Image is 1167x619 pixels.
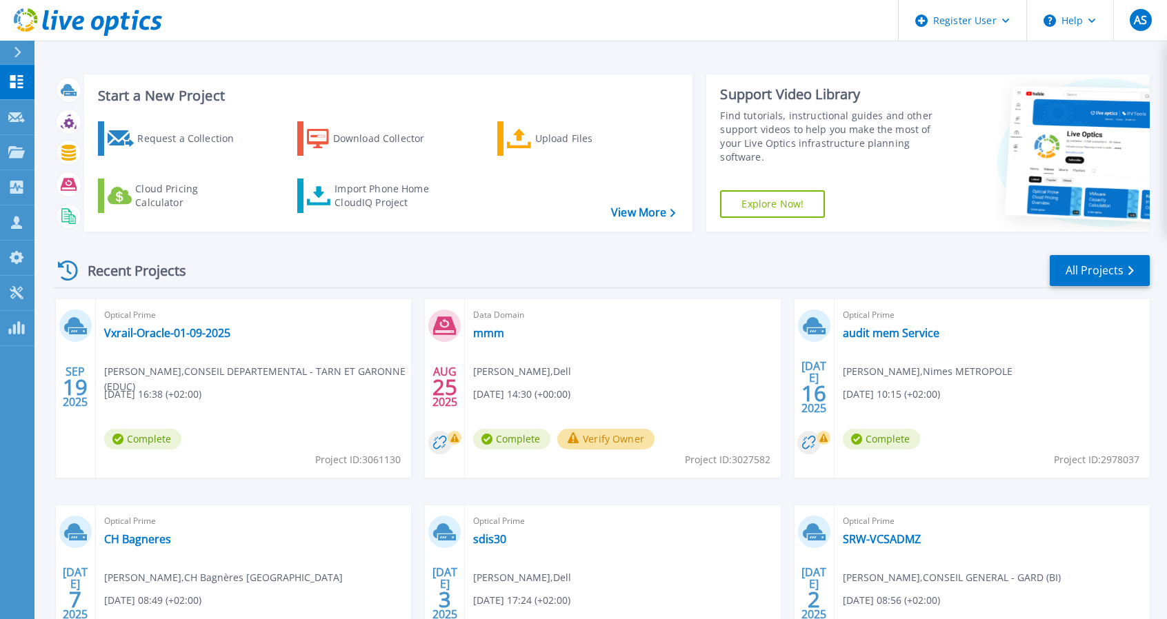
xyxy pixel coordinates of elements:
[473,429,550,449] span: Complete
[53,254,205,287] div: Recent Projects
[62,568,88,618] div: [DATE] 2025
[473,307,772,323] span: Data Domain
[843,593,940,608] span: [DATE] 08:56 (+02:00)
[335,182,442,210] div: Import Phone Home CloudIQ Project
[685,452,770,467] span: Project ID: 3027582
[439,593,451,605] span: 3
[104,593,201,608] span: [DATE] 08:49 (+02:00)
[432,381,457,393] span: 25
[473,532,506,546] a: sdis30
[104,514,403,529] span: Optical Prime
[535,125,646,152] div: Upload Files
[1134,14,1147,26] span: AS
[801,362,827,412] div: [DATE] 2025
[473,387,570,402] span: [DATE] 14:30 (+00:00)
[333,125,443,152] div: Download Collector
[843,307,1141,323] span: Optical Prime
[473,570,571,585] span: [PERSON_NAME] , Dell
[63,381,88,393] span: 19
[98,121,252,156] a: Request a Collection
[473,514,772,529] span: Optical Prime
[98,88,675,103] h3: Start a New Project
[104,570,343,585] span: [PERSON_NAME] , CH Bagnères [GEOGRAPHIC_DATA]
[497,121,651,156] a: Upload Files
[843,532,921,546] a: SRW-VCSADMZ
[843,326,939,340] a: audit mem Service
[104,364,411,394] span: [PERSON_NAME] , CONSEIL DEPARTEMENTAL - TARN ET GARONNE (EDUC)
[1054,452,1139,467] span: Project ID: 2978037
[473,593,570,608] span: [DATE] 17:24 (+02:00)
[315,452,401,467] span: Project ID: 3061130
[432,568,458,618] div: [DATE] 2025
[843,570,1061,585] span: [PERSON_NAME] , CONSEIL GENERAL - GARD (BI)
[98,179,252,213] a: Cloud Pricing Calculator
[720,85,944,103] div: Support Video Library
[104,429,181,449] span: Complete
[137,125,248,152] div: Request a Collection
[843,364,1013,379] span: [PERSON_NAME] , Nimes METROPOLE
[720,109,944,164] div: Find tutorials, instructional guides and other support videos to help you make the most of your L...
[720,190,825,218] a: Explore Now!
[473,326,504,340] a: mmm
[843,429,920,449] span: Complete
[135,182,246,210] div: Cloud Pricing Calculator
[843,387,940,402] span: [DATE] 10:15 (+02:00)
[1050,255,1150,286] a: All Projects
[611,206,675,219] a: View More
[62,362,88,412] div: SEP 2025
[104,387,201,402] span: [DATE] 16:38 (+02:00)
[69,593,81,605] span: 7
[843,514,1141,529] span: Optical Prime
[297,121,451,156] a: Download Collector
[104,307,403,323] span: Optical Prime
[801,387,826,399] span: 16
[808,593,820,605] span: 2
[104,532,171,546] a: CH Bagneres
[104,326,230,340] a: Vxrail-Oracle-01-09-2025
[473,364,571,379] span: [PERSON_NAME] , Dell
[557,429,655,449] button: Verify Owner
[801,568,827,618] div: [DATE] 2025
[432,362,458,412] div: AUG 2025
